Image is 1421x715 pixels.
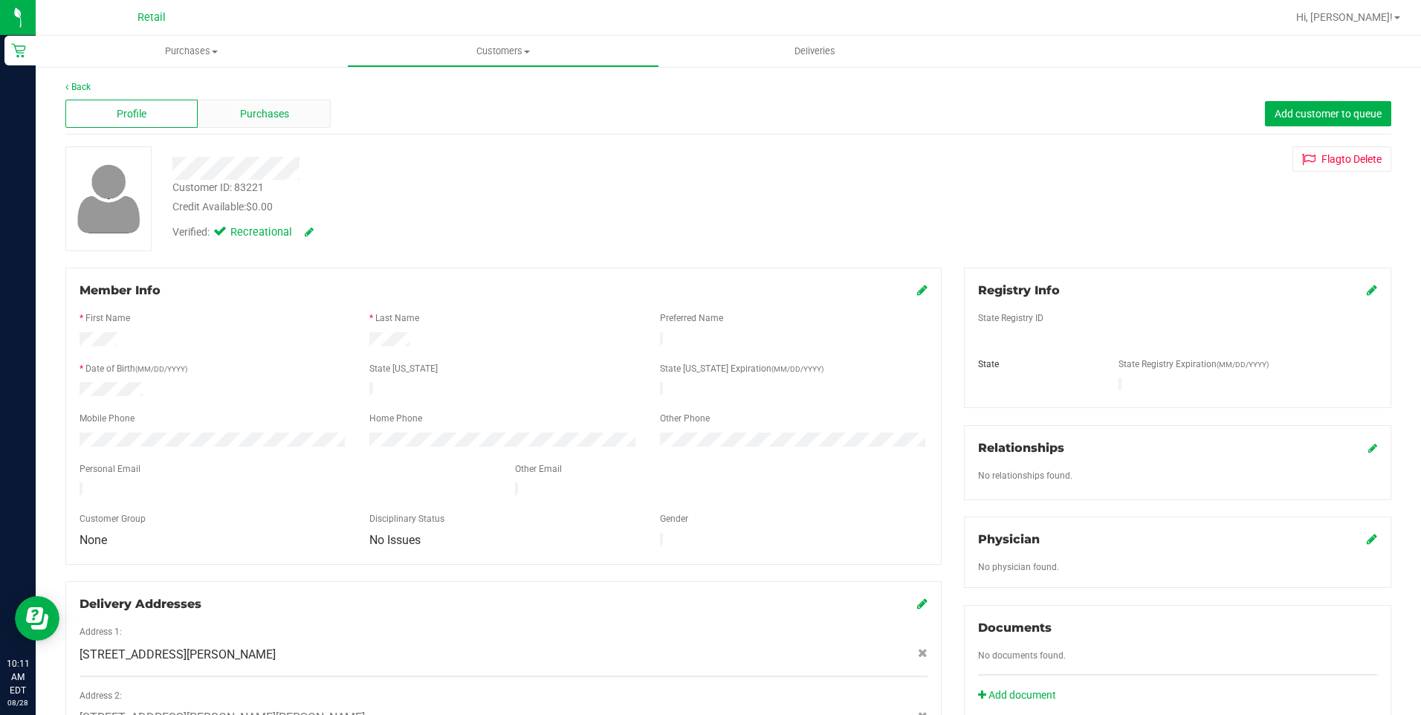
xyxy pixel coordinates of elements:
[85,362,187,375] label: Date of Birth
[771,365,823,373] span: (MM/DD/YYYY)
[172,180,264,195] div: Customer ID: 83221
[659,36,971,67] a: Deliveries
[978,687,1064,703] a: Add document
[1296,11,1393,23] span: Hi, [PERSON_NAME]!
[978,532,1040,546] span: Physician
[978,283,1060,297] span: Registry Info
[369,533,421,547] span: No Issues
[70,161,148,237] img: user-icon.png
[515,462,562,476] label: Other Email
[246,201,273,213] span: $0.00
[80,625,122,638] label: Address 1:
[660,412,710,425] label: Other Phone
[348,45,658,58] span: Customers
[135,365,187,373] span: (MM/DD/YYYY)
[80,512,146,525] label: Customer Group
[137,11,166,24] span: Retail
[80,533,107,547] span: None
[85,311,130,325] label: First Name
[978,469,1072,482] label: No relationships found.
[660,362,823,375] label: State [US_STATE] Expiration
[80,597,201,611] span: Delivery Addresses
[347,36,658,67] a: Customers
[978,650,1066,661] span: No documents found.
[967,357,1107,371] div: State
[80,646,276,664] span: [STREET_ADDRESS][PERSON_NAME]
[65,82,91,92] a: Back
[80,283,161,297] span: Member Info
[369,512,444,525] label: Disciplinary Status
[80,689,122,702] label: Address 2:
[80,412,135,425] label: Mobile Phone
[978,562,1059,572] span: No physician found.
[7,697,29,708] p: 08/28
[978,621,1052,635] span: Documents
[978,441,1064,455] span: Relationships
[11,43,26,58] inline-svg: Retail
[117,106,146,122] span: Profile
[172,224,314,241] div: Verified:
[7,657,29,697] p: 10:11 AM EDT
[36,36,347,67] a: Purchases
[36,45,347,58] span: Purchases
[774,45,855,58] span: Deliveries
[1292,146,1391,172] button: Flagto Delete
[1275,108,1382,120] span: Add customer to queue
[230,224,290,241] span: Recreational
[15,596,59,641] iframe: Resource center
[1217,360,1269,369] span: (MM/DD/YYYY)
[660,512,688,525] label: Gender
[369,412,422,425] label: Home Phone
[240,106,289,122] span: Purchases
[375,311,419,325] label: Last Name
[1119,357,1269,371] label: State Registry Expiration
[660,311,723,325] label: Preferred Name
[80,462,140,476] label: Personal Email
[1265,101,1391,126] button: Add customer to queue
[172,199,824,215] div: Credit Available:
[369,362,438,375] label: State [US_STATE]
[978,311,1043,325] label: State Registry ID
